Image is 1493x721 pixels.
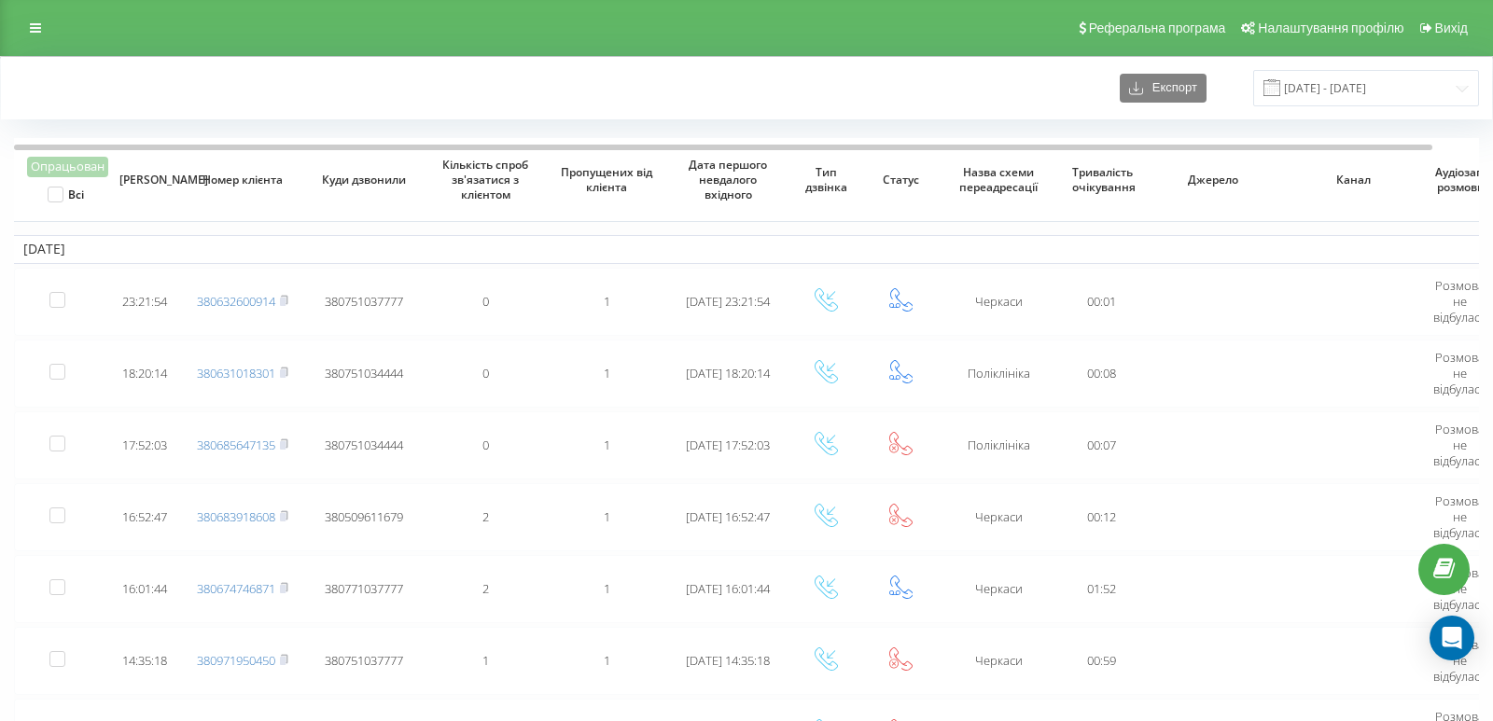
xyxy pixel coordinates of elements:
span: [DATE] 16:01:44 [686,580,770,597]
span: 1 [604,365,610,381]
label: Всі [48,187,84,202]
td: 01:52 [1059,555,1143,623]
span: Налаштування профілю [1258,21,1403,35]
div: Open Intercom Messenger [1430,616,1474,660]
span: 1 [604,580,610,597]
td: 00:08 [1059,340,1143,408]
td: Черкаси [938,483,1059,551]
span: Експорт [1143,81,1197,95]
span: Вихід [1435,21,1468,35]
a: 380683918608 [197,508,275,525]
span: [DATE] 14:35:18 [686,652,770,669]
a: 380971950450 [197,652,275,669]
span: [DATE] 16:52:47 [686,508,770,525]
span: 1 [482,652,489,669]
td: 00:12 [1059,483,1143,551]
span: [DATE] 23:21:54 [686,293,770,310]
span: Пропущених від клієнта [561,165,653,194]
td: Поліклініка [938,411,1059,479]
span: Джерело [1159,173,1268,187]
span: [PERSON_NAME] [119,173,170,187]
td: Черкаси [938,268,1059,336]
span: Кількість спроб зв'язатися з клієнтом [440,158,532,201]
td: 23:21:54 [107,268,182,336]
span: Аудіозапис розмови [1435,165,1486,194]
td: 00:07 [1059,411,1143,479]
span: 380751037777 [325,652,403,669]
span: 0 [482,293,489,310]
td: 00:59 [1059,627,1143,695]
span: Тривалість очікування [1072,165,1131,194]
td: 17:52:03 [107,411,182,479]
span: 380751034444 [325,437,403,453]
td: 16:01:44 [107,555,182,623]
span: 2 [482,508,489,525]
span: 1 [604,508,610,525]
td: 14:35:18 [107,627,182,695]
span: 0 [482,437,489,453]
span: 380509611679 [325,508,403,525]
span: Канал [1299,173,1408,187]
a: 380674746871 [197,580,275,597]
span: Реферальна програма [1089,21,1226,35]
td: Черкаси [938,627,1059,695]
span: Тип дзвінка [801,165,851,194]
td: 16:52:47 [107,483,182,551]
td: Черкаси [938,555,1059,623]
span: Номер клієнта [197,173,289,187]
span: Назва схеми переадресації [953,165,1045,194]
a: 380631018301 [197,365,275,381]
span: Розмова не відбулась [1433,421,1486,469]
span: Розмова не відбулась [1433,636,1486,685]
button: Експорт [1120,74,1207,103]
span: 380771037777 [325,580,403,597]
span: 380751034444 [325,365,403,381]
span: 1 [604,437,610,453]
span: Статус [875,173,926,187]
span: Куди дзвонили [318,173,411,187]
span: 1 [604,293,610,310]
td: Поліклініка [938,340,1059,408]
span: Розмова не відбулась [1433,349,1486,397]
span: 1 [604,652,610,669]
span: [DATE] 17:52:03 [686,437,770,453]
a: 380685647135 [197,437,275,453]
span: Дата першого невдалого вхідного [682,158,774,201]
span: Розмова не відбулась [1433,492,1486,541]
span: [DATE] 18:20:14 [686,365,770,381]
span: 380751037777 [325,293,403,310]
span: 0 [482,365,489,381]
td: 18:20:14 [107,340,182,408]
span: Розмова не відбулась [1433,277,1486,326]
a: 380632600914 [197,293,275,310]
td: 00:01 [1059,268,1143,336]
span: 2 [482,580,489,597]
